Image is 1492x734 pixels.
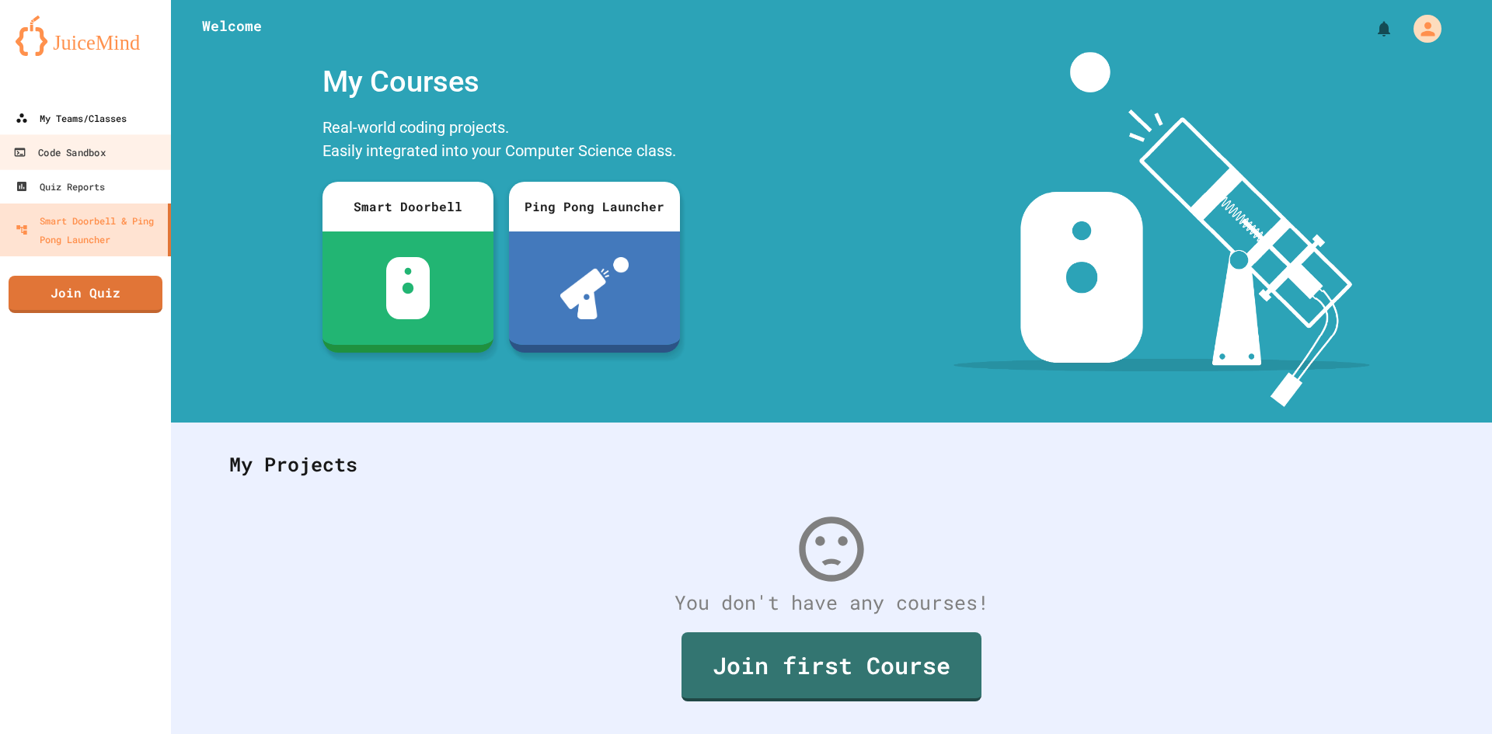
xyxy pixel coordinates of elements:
img: banner-image-my-projects.png [953,52,1370,407]
div: Code Sandbox [13,143,105,162]
img: sdb-white.svg [386,257,431,319]
img: logo-orange.svg [16,16,155,56]
div: My Courses [315,52,688,112]
div: My Notifications [1346,16,1397,42]
div: Real-world coding projects. Easily integrated into your Computer Science class. [315,112,688,170]
div: Smart Doorbell & Ping Pong Launcher [16,211,162,249]
div: You don't have any courses! [214,588,1449,617]
div: My Account [1397,11,1445,47]
div: Quiz Reports [16,177,105,196]
div: Smart Doorbell [322,182,493,231]
div: Ping Pong Launcher [509,182,680,231]
a: Join Quiz [9,276,162,313]
div: My Projects [214,434,1449,495]
div: My Teams/Classes [16,109,127,127]
img: ppl-with-ball.png [560,257,629,319]
a: Join first Course [682,632,981,701]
